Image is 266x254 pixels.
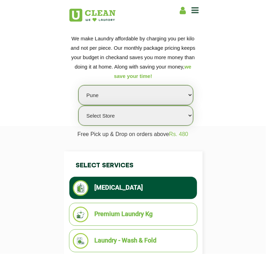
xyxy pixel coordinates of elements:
p: We make Laundry affordable by charging you per kilo and not per piece. Our monthly package pricin... [69,34,197,81]
li: Laundry - Wash & Fold [73,233,194,249]
img: Laundry - Wash & Fold [73,233,88,249]
li: Premium Laundry Kg [73,207,194,222]
img: UClean Laundry and Dry Cleaning [69,9,115,22]
span: we save your time! [114,64,191,79]
p: Free Pick up & Drop on orders above [69,131,197,143]
img: Dry Cleaning [73,180,88,196]
li: [MEDICAL_DATA] [73,180,194,196]
span: Rs. 480 [169,131,188,137]
img: Premium Laundry Kg [73,207,88,222]
h4: Select Services [69,155,197,176]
